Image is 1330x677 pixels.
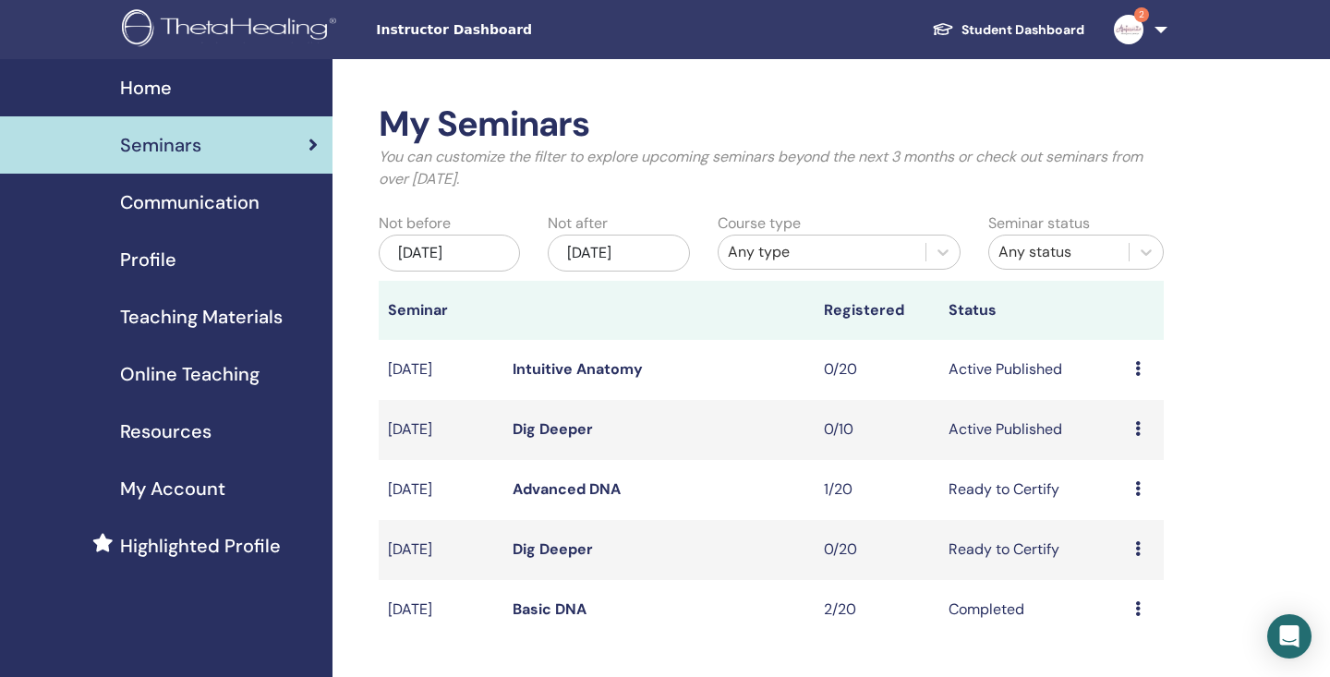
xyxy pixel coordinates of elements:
img: default.jpg [1114,15,1143,44]
a: Student Dashboard [917,13,1099,47]
a: Dig Deeper [513,419,593,439]
td: 0/20 [815,340,939,400]
td: 0/20 [815,520,939,580]
td: Ready to Certify [939,520,1126,580]
span: Seminars [120,131,201,159]
span: Instructor Dashboard [376,20,653,40]
td: [DATE] [379,580,503,640]
td: Ready to Certify [939,460,1126,520]
a: Dig Deeper [513,539,593,559]
td: 1/20 [815,460,939,520]
h2: My Seminars [379,103,1164,146]
td: 0/10 [815,400,939,460]
span: Online Teaching [120,360,260,388]
span: Resources [120,417,212,445]
span: My Account [120,475,225,502]
div: [DATE] [548,235,689,272]
div: Any status [998,241,1119,263]
span: Teaching Materials [120,303,283,331]
span: Home [120,74,172,102]
div: [DATE] [379,235,520,272]
span: Highlighted Profile [120,532,281,560]
td: Completed [939,580,1126,640]
th: Status [939,281,1126,340]
th: Seminar [379,281,503,340]
img: logo.png [122,9,343,51]
span: Profile [120,246,176,273]
a: Intuitive Anatomy [513,359,643,379]
td: [DATE] [379,520,503,580]
td: [DATE] [379,340,503,400]
label: Not after [548,212,608,235]
td: [DATE] [379,400,503,460]
label: Course type [718,212,801,235]
p: You can customize the filter to explore upcoming seminars beyond the next 3 months or check out s... [379,146,1164,190]
td: [DATE] [379,460,503,520]
div: Open Intercom Messenger [1267,614,1312,659]
th: Registered [815,281,939,340]
a: Basic DNA [513,599,586,619]
td: Active Published [939,340,1126,400]
td: Active Published [939,400,1126,460]
img: graduation-cap-white.svg [932,21,954,37]
div: Any type [728,241,916,263]
span: Communication [120,188,260,216]
label: Seminar status [988,212,1090,235]
a: Advanced DNA [513,479,621,499]
label: Not before [379,212,451,235]
span: 2 [1134,7,1149,22]
td: 2/20 [815,580,939,640]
